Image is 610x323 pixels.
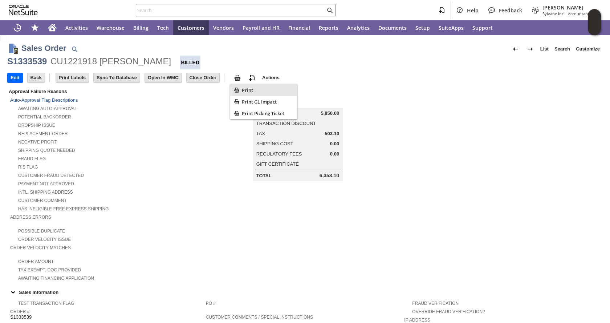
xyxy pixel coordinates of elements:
span: Tech [157,24,169,31]
a: Order Amount [18,259,54,264]
span: Vendors [213,24,234,31]
a: Documents [374,20,411,35]
a: PO # [206,301,216,306]
a: Customers [173,20,209,35]
span: Payroll and HR [243,24,280,31]
a: Address Errors [10,215,51,220]
a: Reports [314,20,343,35]
input: Search [136,6,325,15]
span: Oracle Guided Learning Widget. To move around, please hold and drag [588,23,601,36]
a: Auto-Approval Flag Descriptions [10,97,78,103]
a: Customer Comment [18,198,67,203]
a: Awaiting Auto-Approval [18,106,77,111]
img: print.svg [233,73,242,82]
a: Recent Records [9,20,26,35]
span: Print [242,87,294,93]
input: Print Labels [56,73,89,82]
div: Shortcuts [26,20,44,35]
img: Next [526,45,534,53]
input: Back [28,73,45,82]
a: Transaction Discount [256,121,316,126]
span: Financial [288,24,310,31]
span: Feedback [499,7,522,14]
span: Support [472,24,493,31]
a: Awaiting Financing Application [18,276,94,281]
span: 503.10 [325,131,339,137]
span: [PERSON_NAME] [542,4,597,11]
span: 5,850.00 [321,110,339,116]
div: Billed [180,56,201,69]
svg: Recent Records [13,23,22,32]
span: Setup [415,24,430,31]
span: Print GL Impact [242,98,294,105]
h1: Sales Order [21,42,66,54]
div: Sales Information [7,287,600,297]
input: Open In WMC [145,73,182,82]
a: Order Velocity Matches [10,245,71,250]
span: 6,353.10 [320,173,339,179]
a: Actions [259,75,282,80]
a: Payroll and HR [238,20,284,35]
a: Total [256,173,272,178]
span: S1333539 [10,314,32,320]
span: Billing [133,24,149,31]
a: Negative Profit [18,140,57,145]
div: Print Picking Ticket [230,108,297,119]
a: Billing [129,20,153,35]
a: Tax Exempt. Doc Provided [18,267,81,272]
a: Order # [10,309,29,314]
span: Sylvane Inc [542,11,564,16]
svg: Shortcuts [30,23,39,32]
img: add-record.svg [248,73,256,82]
a: Tax [256,131,265,136]
a: Analytics [343,20,374,35]
a: Warehouse [92,20,129,35]
svg: Home [48,23,57,32]
a: Override Fraud Verification? [412,309,485,314]
a: IP Address [404,318,430,323]
a: Fraud Verification [412,301,459,306]
a: Search [552,43,573,55]
span: Documents [378,24,407,31]
a: Customize [573,43,603,55]
span: Analytics [347,24,370,31]
a: SuiteApps [434,20,468,35]
a: Activities [61,20,92,35]
input: Close Order [187,73,219,82]
a: Possible Duplicate [18,229,65,234]
iframe: Click here to launch Oracle Guided Learning Help Panel [588,9,601,35]
a: Tech [153,20,173,35]
span: SuiteApps [439,24,464,31]
span: Reports [319,24,338,31]
a: Gift Certificate [256,161,299,167]
span: Accountant (F1) [568,11,597,16]
div: Approval Failure Reasons [7,87,203,96]
a: Financial [284,20,314,35]
a: Customer Fraud Detected [18,173,84,178]
a: Fraud Flag [18,156,46,161]
a: Support [468,20,497,35]
a: Setup [411,20,434,35]
a: Shipping Quote Needed [18,148,75,153]
a: Dropship Issue [18,123,55,128]
a: List [537,43,552,55]
span: Warehouse [97,24,125,31]
a: Home [44,20,61,35]
svg: Search [325,6,334,15]
a: Test Transaction Flag [18,301,74,306]
img: Previous [511,45,520,53]
span: Activities [65,24,88,31]
a: Customer Comments / Special Instructions [206,315,313,320]
a: Replacement Order [18,131,68,136]
div: Print GL Impact [230,96,297,108]
span: Customers [178,24,204,31]
span: Print Picking Ticket [242,110,294,117]
td: Sales Information [7,287,603,297]
img: Quick Find [70,45,79,53]
input: Sync To Database [94,73,140,82]
div: CU1221918 [PERSON_NAME] [50,56,171,67]
a: Vendors [209,20,238,35]
input: Edit [8,73,23,82]
span: 0.00 [330,151,339,157]
a: Regulatory Fees [256,151,302,157]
